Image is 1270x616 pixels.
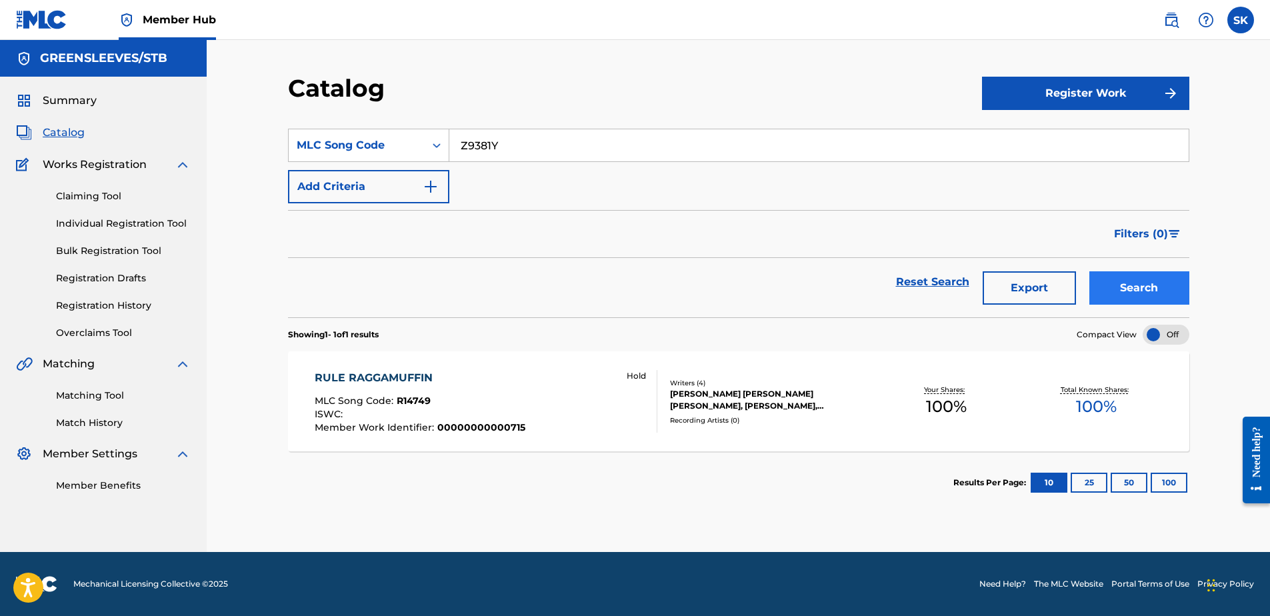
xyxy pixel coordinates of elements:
img: Catalog [16,125,32,141]
img: expand [175,356,191,372]
img: Matching [16,356,33,372]
h5: GREENSLEEVES/STB [40,51,167,66]
img: Works Registration [16,157,33,173]
div: RULE RAGGAMUFFIN [315,370,525,386]
img: expand [175,157,191,173]
span: Filters ( 0 ) [1114,226,1168,242]
span: R14749 [397,395,431,407]
p: Your Shares: [924,385,968,395]
p: Showing 1 - 1 of 1 results [288,329,379,341]
img: MLC Logo [16,10,67,29]
img: Top Rightsholder [119,12,135,28]
a: Public Search [1158,7,1185,33]
span: 00000000000715 [437,421,525,433]
iframe: Resource Center [1233,407,1270,514]
span: Member Settings [43,446,137,462]
img: 9d2ae6d4665cec9f34b9.svg [423,179,439,195]
button: Register Work [982,77,1189,110]
a: Registration Drafts [56,271,191,285]
a: Match History [56,416,191,430]
span: Summary [43,93,97,109]
div: Writers ( 4 ) [670,378,871,388]
a: Individual Registration Tool [56,217,191,231]
img: Accounts [16,51,32,67]
a: Bulk Registration Tool [56,244,191,258]
button: Search [1089,271,1189,305]
a: CatalogCatalog [16,125,85,141]
button: Export [983,271,1076,305]
form: Search Form [288,129,1189,317]
img: logo [16,576,57,592]
a: Privacy Policy [1197,578,1254,590]
span: Member Hub [143,12,216,27]
a: Portal Terms of Use [1111,578,1189,590]
button: Filters (0) [1106,217,1189,251]
button: 100 [1151,473,1187,493]
div: [PERSON_NAME] [PERSON_NAME] [PERSON_NAME], [PERSON_NAME], [PERSON_NAME] [670,388,871,412]
button: 50 [1111,473,1147,493]
span: MLC Song Code : [315,395,397,407]
a: Registration History [56,299,191,313]
div: Recording Artists ( 0 ) [670,415,871,425]
a: SummarySummary [16,93,97,109]
span: 100 % [926,395,967,419]
a: Overclaims Tool [56,326,191,340]
p: Results Per Page: [953,477,1029,489]
span: Compact View [1077,329,1137,341]
iframe: Chat Widget [1203,552,1270,616]
p: Hold [627,370,646,382]
div: Help [1193,7,1219,33]
p: Total Known Shares: [1061,385,1132,395]
button: Add Criteria [288,170,449,203]
div: User Menu [1227,7,1254,33]
div: Drag [1207,565,1215,605]
a: Need Help? [979,578,1026,590]
span: Mechanical Licensing Collective © 2025 [73,578,228,590]
img: filter [1169,230,1180,238]
img: Member Settings [16,446,32,462]
h2: Catalog [288,73,391,103]
img: f7272a7cc735f4ea7f67.svg [1163,85,1179,101]
span: 100 % [1076,395,1117,419]
button: 10 [1031,473,1067,493]
img: Summary [16,93,32,109]
img: search [1163,12,1179,28]
a: Member Benefits [56,479,191,493]
a: Reset Search [889,267,976,297]
span: ISWC : [315,408,346,420]
span: Works Registration [43,157,147,173]
button: 25 [1071,473,1107,493]
a: Matching Tool [56,389,191,403]
a: The MLC Website [1034,578,1103,590]
span: Matching [43,356,95,372]
div: MLC Song Code [297,137,417,153]
span: Member Work Identifier : [315,421,437,433]
span: Catalog [43,125,85,141]
a: Claiming Tool [56,189,191,203]
img: expand [175,446,191,462]
img: help [1198,12,1214,28]
a: RULE RAGGAMUFFINMLC Song Code:R14749ISWC:Member Work Identifier:00000000000715 HoldWriters (4)[PE... [288,351,1189,451]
